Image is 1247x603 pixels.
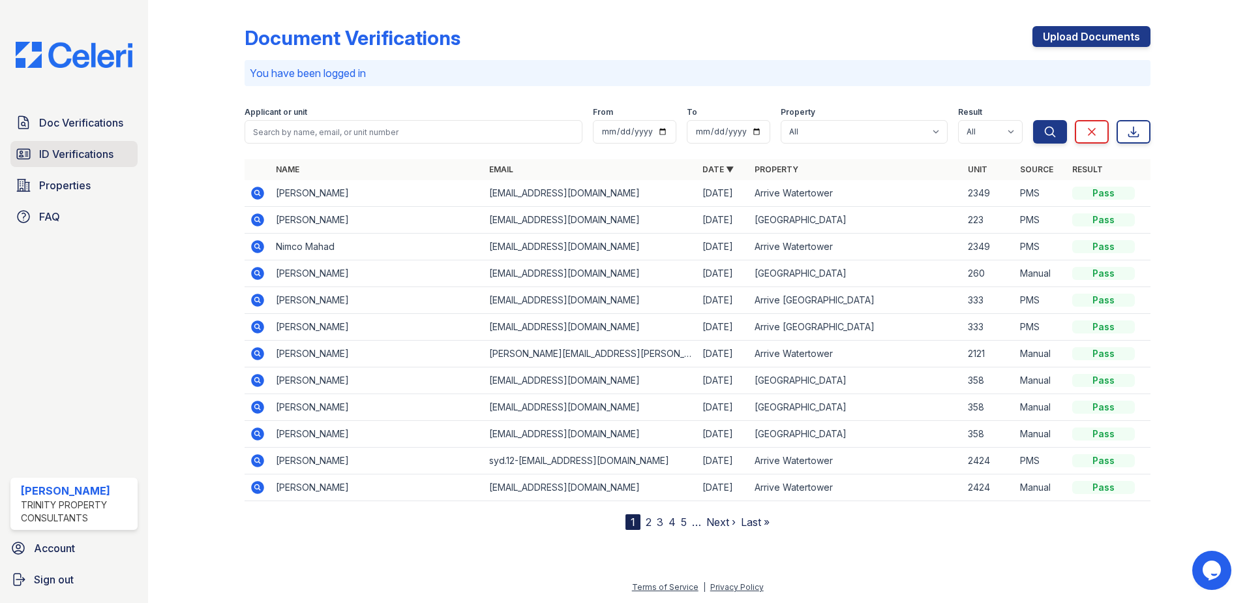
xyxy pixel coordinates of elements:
[271,314,484,341] td: [PERSON_NAME]
[34,572,74,587] span: Sign out
[749,341,963,367] td: Arrive Watertower
[749,448,963,474] td: Arrive Watertower
[963,448,1015,474] td: 2424
[963,341,1015,367] td: 2121
[484,394,697,421] td: [EMAIL_ADDRESS][DOMAIN_NAME]
[749,394,963,421] td: [GEOGRAPHIC_DATA]
[669,516,676,529] a: 4
[697,394,749,421] td: [DATE]
[697,421,749,448] td: [DATE]
[697,341,749,367] td: [DATE]
[749,287,963,314] td: Arrive [GEOGRAPHIC_DATA]
[21,499,132,525] div: Trinity Property Consultants
[692,514,701,530] span: …
[963,421,1015,448] td: 358
[271,448,484,474] td: [PERSON_NAME]
[702,164,734,174] a: Date ▼
[484,421,697,448] td: [EMAIL_ADDRESS][DOMAIN_NAME]
[1072,401,1135,414] div: Pass
[271,394,484,421] td: [PERSON_NAME]
[271,341,484,367] td: [PERSON_NAME]
[39,115,123,131] span: Doc Verifications
[697,314,749,341] td: [DATE]
[1072,481,1135,494] div: Pass
[34,540,75,556] span: Account
[625,514,640,530] div: 1
[963,234,1015,260] td: 2349
[5,42,143,68] img: CE_Logo_Blue-a8612792a0a2168367f1c8372b55b34899dd931a85d93a1a3d3e32e68fde9ad4.png
[1072,294,1135,307] div: Pass
[271,180,484,207] td: [PERSON_NAME]
[21,483,132,499] div: [PERSON_NAME]
[968,164,987,174] a: Unit
[1015,207,1067,234] td: PMS
[963,367,1015,394] td: 358
[963,314,1015,341] td: 333
[1072,164,1103,174] a: Result
[1072,267,1135,280] div: Pass
[245,107,307,117] label: Applicant or unit
[1072,213,1135,226] div: Pass
[484,341,697,367] td: [PERSON_NAME][EMAIL_ADDRESS][PERSON_NAME][DOMAIN_NAME]
[749,367,963,394] td: [GEOGRAPHIC_DATA]
[489,164,513,174] a: Email
[687,107,697,117] label: To
[271,474,484,501] td: [PERSON_NAME]
[1015,394,1067,421] td: Manual
[245,120,582,144] input: Search by name, email, or unit number
[1015,234,1067,260] td: PMS
[749,260,963,287] td: [GEOGRAPHIC_DATA]
[681,516,687,529] a: 5
[1015,314,1067,341] td: PMS
[1020,164,1053,174] a: Source
[781,107,815,117] label: Property
[484,314,697,341] td: [EMAIL_ADDRESS][DOMAIN_NAME]
[697,234,749,260] td: [DATE]
[963,260,1015,287] td: 260
[1015,260,1067,287] td: Manual
[697,367,749,394] td: [DATE]
[1072,347,1135,360] div: Pass
[963,180,1015,207] td: 2349
[963,207,1015,234] td: 223
[484,367,697,394] td: [EMAIL_ADDRESS][DOMAIN_NAME]
[271,234,484,260] td: Nimco Mahad
[484,448,697,474] td: syd.12-[EMAIL_ADDRESS][DOMAIN_NAME]
[1015,448,1067,474] td: PMS
[741,516,770,529] a: Last »
[749,180,963,207] td: Arrive Watertower
[1072,374,1135,387] div: Pass
[5,535,143,561] a: Account
[1032,26,1150,47] a: Upload Documents
[697,207,749,234] td: [DATE]
[749,207,963,234] td: [GEOGRAPHIC_DATA]
[963,394,1015,421] td: 358
[250,65,1145,81] p: You have been logged in
[697,260,749,287] td: [DATE]
[271,260,484,287] td: [PERSON_NAME]
[484,260,697,287] td: [EMAIL_ADDRESS][DOMAIN_NAME]
[749,234,963,260] td: Arrive Watertower
[963,474,1015,501] td: 2424
[484,287,697,314] td: [EMAIL_ADDRESS][DOMAIN_NAME]
[1072,240,1135,253] div: Pass
[1015,180,1067,207] td: PMS
[749,474,963,501] td: Arrive Watertower
[632,582,699,592] a: Terms of Service
[5,566,143,593] button: Sign out
[697,474,749,501] td: [DATE]
[271,287,484,314] td: [PERSON_NAME]
[697,448,749,474] td: [DATE]
[646,516,652,529] a: 2
[484,180,697,207] td: [EMAIL_ADDRESS][DOMAIN_NAME]
[697,287,749,314] td: [DATE]
[1072,427,1135,441] div: Pass
[1072,454,1135,467] div: Pass
[1015,367,1067,394] td: Manual
[958,107,982,117] label: Result
[1015,341,1067,367] td: Manual
[697,180,749,207] td: [DATE]
[484,207,697,234] td: [EMAIL_ADDRESS][DOMAIN_NAME]
[10,204,138,230] a: FAQ
[484,234,697,260] td: [EMAIL_ADDRESS][DOMAIN_NAME]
